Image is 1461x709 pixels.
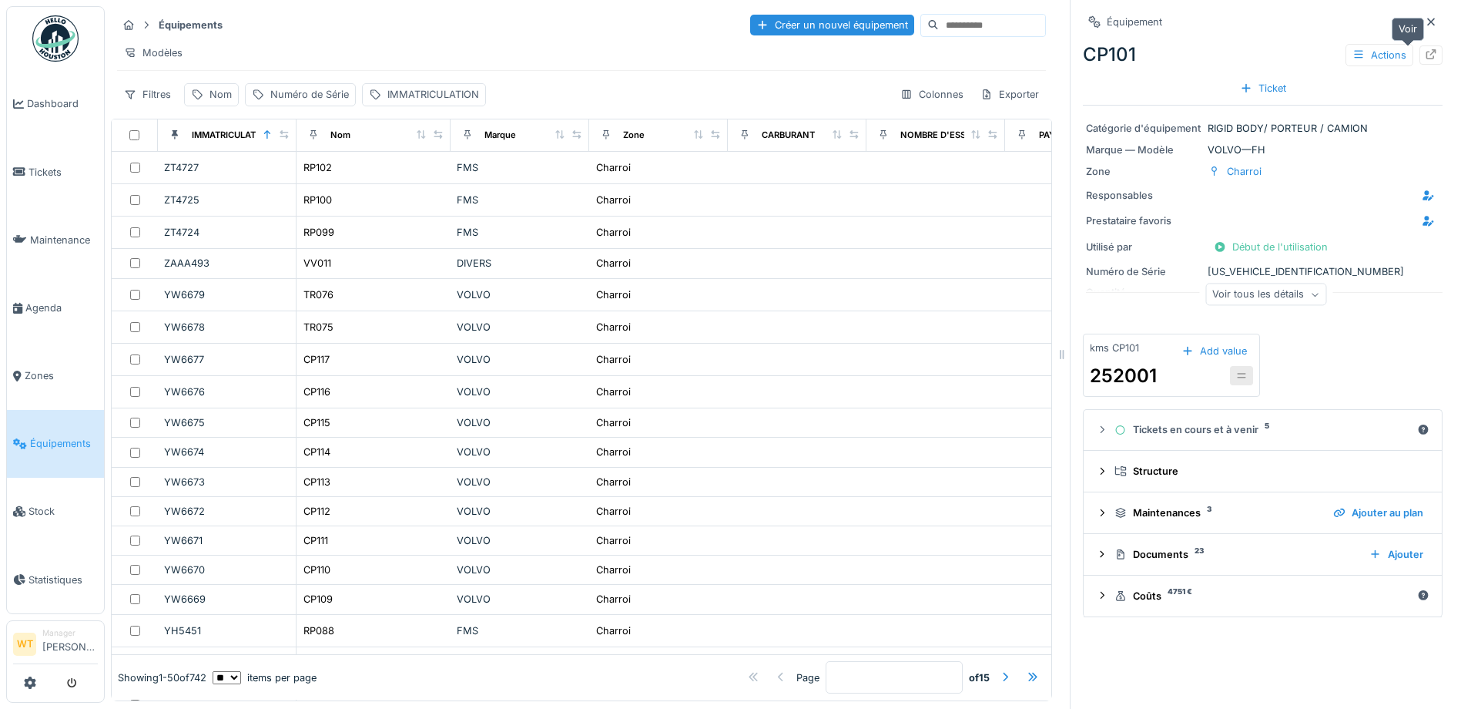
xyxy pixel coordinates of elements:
[164,193,290,207] div: ZT4725
[25,368,98,383] span: Zones
[7,342,104,410] a: Zones
[213,670,317,685] div: items per page
[303,320,333,334] div: TR075
[457,533,583,548] div: VOLVO
[484,129,516,142] div: Marque
[164,320,290,334] div: YW6678
[303,533,328,548] div: CP111
[152,18,229,32] strong: Équipements
[596,193,631,207] div: Charroi
[192,129,272,142] div: IMMATRICULATION
[457,592,583,607] div: VOLVO
[164,385,290,399] div: YW6676
[7,274,104,341] a: Agenda
[303,385,330,399] div: CP116
[1114,506,1321,520] div: Maintenances
[1114,464,1423,479] div: Structure
[900,129,980,142] div: NOMBRE D'ESSIEU
[164,592,290,607] div: YW6669
[596,225,631,240] div: Charroi
[118,670,206,685] div: Showing 1 - 50 of 742
[30,233,98,247] span: Maintenance
[1114,422,1411,437] div: Tickets en cours et à venir
[28,165,98,180] span: Tickets
[27,96,98,111] span: Dashboard
[1086,121,1439,136] div: RIGID BODY/ PORTEUR / CAMION
[457,193,583,207] div: FMS
[1086,143,1439,157] div: VOLVO — FH
[1114,589,1411,603] div: Coûts
[303,623,334,638] div: RP088
[7,206,104,274] a: Maintenance
[1107,15,1162,29] div: Équipement
[42,627,98,639] div: Manager
[164,623,290,638] div: YH5451
[457,320,583,334] div: VOLVO
[1086,143,1201,157] div: Marque — Modèle
[1090,457,1436,486] summary: Structure
[623,129,645,142] div: Zone
[13,633,36,656] li: WT
[164,533,290,548] div: YW6671
[32,15,79,62] img: Badge_color-CXgf-gQk.svg
[1090,362,1157,390] div: 252001
[596,592,631,607] div: Charroi
[1205,284,1326,306] div: Voir tous les détails
[164,445,290,459] div: YW6674
[1345,44,1413,66] div: Actions
[1086,188,1201,203] div: Responsables
[164,504,290,519] div: YW6672
[303,504,330,519] div: CP112
[270,87,349,102] div: Numéro de Série
[596,256,631,270] div: Charroi
[117,83,178,106] div: Filtres
[762,129,815,142] div: CARBURANT
[1392,18,1424,40] div: Voir
[303,193,332,207] div: RP100
[303,352,330,367] div: CP117
[457,287,583,302] div: VOLVO
[457,160,583,175] div: FMS
[1086,121,1201,136] div: Catégorie d'équipement
[596,504,631,519] div: Charroi
[303,287,333,302] div: TR076
[596,445,631,459] div: Charroi
[457,475,583,489] div: VOLVO
[303,592,333,607] div: CP109
[7,70,104,138] a: Dashboard
[1090,499,1436,527] summary: Maintenances3Ajouter au plan
[164,352,290,367] div: YW6677
[303,563,330,577] div: CP110
[596,352,631,367] div: Charroi
[1086,213,1201,228] div: Prestataire favoris
[164,475,290,489] div: YW6673
[1090,540,1436,569] summary: Documents23Ajouter
[457,445,583,459] div: VOLVO
[1039,129,1061,142] div: PAYS
[457,256,583,270] div: DIVERS
[164,287,290,302] div: YW6679
[42,627,98,660] li: [PERSON_NAME]
[1175,341,1253,361] div: Add value
[1090,582,1436,610] summary: Coûts4751 €
[164,160,290,175] div: ZT4727
[457,504,583,519] div: VOLVO
[30,436,98,451] span: Équipements
[596,563,631,577] div: Charroi
[209,87,232,102] div: Nom
[596,160,631,175] div: Charroi
[303,415,330,430] div: CP115
[457,415,583,430] div: VOLVO
[457,623,583,638] div: FMS
[596,415,631,430] div: Charroi
[303,225,334,240] div: RP099
[1086,264,1439,279] div: [US_VEHICLE_IDENTIFICATION_NUMBER]
[164,256,290,270] div: ZAAA493
[7,410,104,478] a: Équipements
[25,301,98,315] span: Agenda
[1090,341,1139,355] div: kms CP101
[1208,237,1334,257] div: Début de l'utilisation
[28,573,98,587] span: Statistiques
[1114,547,1357,562] div: Documents
[164,563,290,577] div: YW6670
